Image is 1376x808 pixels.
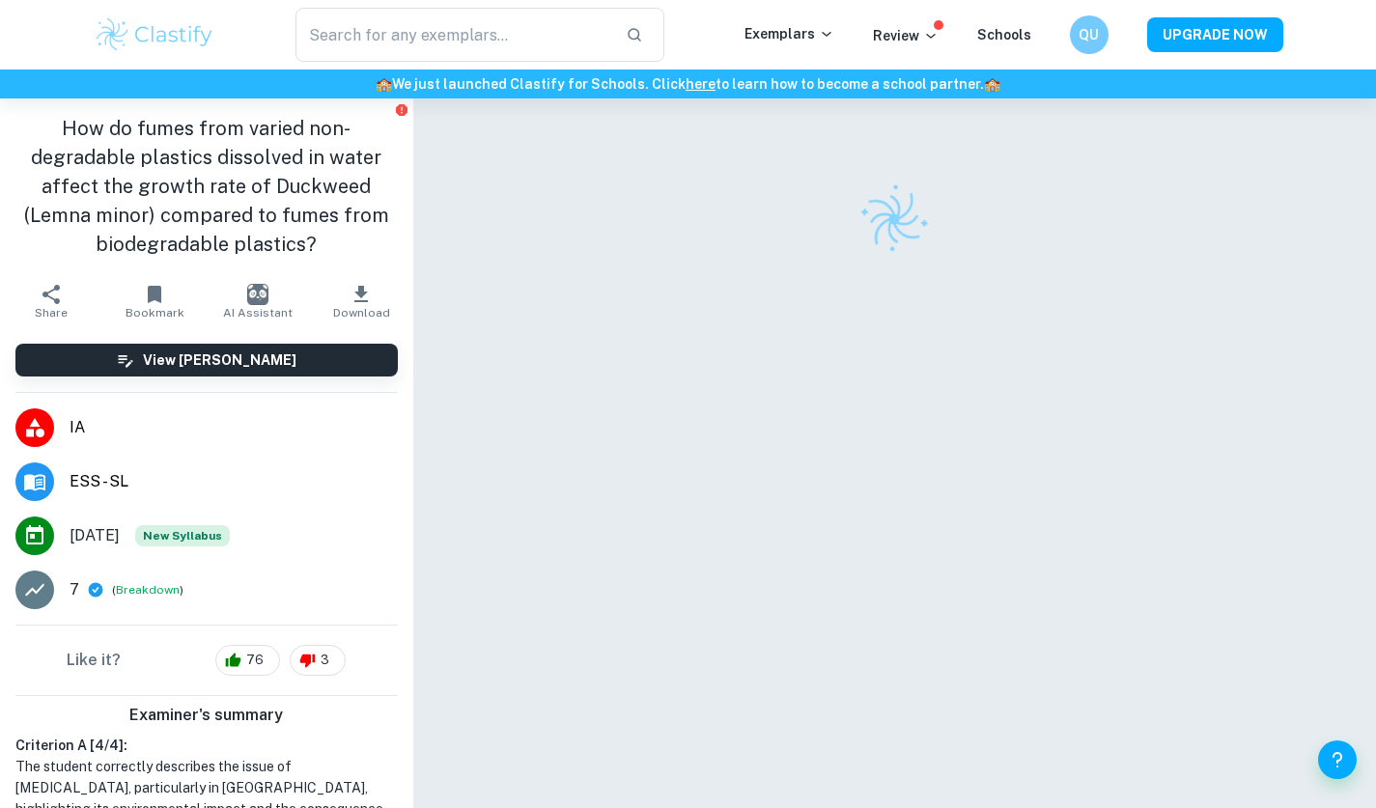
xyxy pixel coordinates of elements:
span: Share [35,306,68,320]
span: Bookmark [126,306,184,320]
button: UPGRADE NOW [1147,17,1283,52]
button: Bookmark [103,274,207,328]
button: AI Assistant [207,274,310,328]
button: Report issue [395,102,409,117]
button: Help and Feedback [1318,740,1357,779]
div: 3 [290,645,346,676]
p: 7 [70,578,79,601]
h1: How do fumes from varied non-degradable plastics dissolved in water affect the growth rate of Duc... [15,114,398,259]
p: Review [873,25,939,46]
span: ESS - SL [70,470,398,493]
span: 🏫 [984,76,1000,92]
h6: QU [1078,24,1100,45]
a: Schools [977,27,1031,42]
span: ( ) [112,581,183,599]
a: here [686,76,716,92]
span: [DATE] [70,524,120,547]
p: Exemplars [744,23,834,44]
button: QU [1070,15,1109,54]
span: 🏫 [376,76,392,92]
button: Download [310,274,413,328]
span: New Syllabus [135,525,230,546]
span: IA [70,416,398,439]
h6: View [PERSON_NAME] [143,349,296,371]
img: Clastify logo [847,172,941,266]
h6: Like it? [67,649,121,672]
img: Clastify logo [94,15,216,54]
h6: Criterion A [ 4 / 4 ]: [15,735,398,756]
img: AI Assistant [247,284,268,305]
h6: Examiner's summary [8,704,406,727]
div: 76 [215,645,280,676]
button: Breakdown [116,581,180,599]
input: Search for any exemplars... [295,8,611,62]
span: 76 [236,651,274,670]
button: View [PERSON_NAME] [15,344,398,376]
span: AI Assistant [223,306,293,320]
span: 3 [310,651,340,670]
div: Starting from the May 2026 session, the ESS IA requirements have changed. We created this exempla... [135,525,230,546]
span: Download [333,306,390,320]
h6: We just launched Clastify for Schools. Click to learn how to become a school partner. [4,73,1372,95]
